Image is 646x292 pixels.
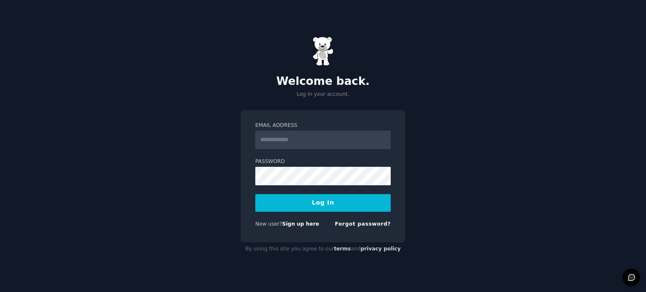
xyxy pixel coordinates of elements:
[335,221,391,227] a: Forgot password?
[334,246,351,252] a: terms
[255,158,391,166] label: Password
[255,221,282,227] span: New user?
[255,194,391,212] button: Log In
[312,37,334,66] img: Gummy Bear
[241,242,405,256] div: By using this site you agree to our and
[241,91,405,98] p: Log in your account.
[360,246,401,252] a: privacy policy
[241,75,405,88] h2: Welcome back.
[255,122,391,129] label: Email Address
[282,221,319,227] a: Sign up here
